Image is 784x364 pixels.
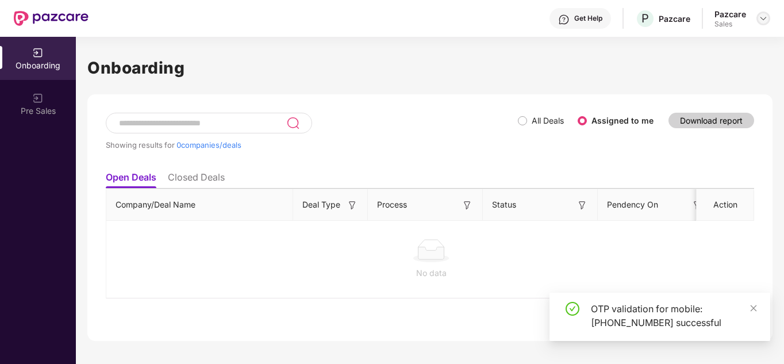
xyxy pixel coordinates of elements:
[659,13,690,24] div: Pazcare
[176,140,241,150] span: 0 companies/deals
[462,200,473,211] img: svg+xml;base64,PHN2ZyB3aWR0aD0iMTYiIGhlaWdodD0iMTYiIHZpZXdCb3g9IjAgMCAxNiAxNiIgZmlsbD0ibm9uZSIgeG...
[302,198,340,211] span: Deal Type
[607,198,658,211] span: Pendency On
[14,11,89,26] img: New Pazcare Logo
[168,171,225,188] li: Closed Deals
[759,14,768,23] img: svg+xml;base64,PHN2ZyBpZD0iRHJvcGRvd24tMzJ4MzIiIHhtbG5zPSJodHRwOi8vd3d3LnczLm9yZy8yMDAwL3N2ZyIgd2...
[106,189,293,221] th: Company/Deal Name
[106,171,156,188] li: Open Deals
[32,47,44,59] img: svg+xml;base64,PHN2ZyB3aWR0aD0iMjAiIGhlaWdodD0iMjAiIHZpZXdCb3g9IjAgMCAyMCAyMCIgZmlsbD0ibm9uZSIgeG...
[591,116,654,125] label: Assigned to me
[591,302,756,329] div: OTP validation for mobile: [PHONE_NUMBER] successful
[566,302,579,316] span: check-circle
[377,198,407,211] span: Process
[286,116,299,130] img: svg+xml;base64,PHN2ZyB3aWR0aD0iMjQiIGhlaWdodD0iMjUiIHZpZXdCb3g9IjAgMCAyNCAyNSIgZmlsbD0ibm9uZSIgeG...
[714,9,746,20] div: Pazcare
[558,14,570,25] img: svg+xml;base64,PHN2ZyBpZD0iSGVscC0zMngzMiIgeG1sbnM9Imh0dHA6Ly93d3cudzMub3JnLzIwMDAvc3ZnIiB3aWR0aD...
[641,12,649,25] span: P
[87,55,773,81] h1: Onboarding
[116,267,747,279] div: No data
[691,200,703,211] img: svg+xml;base64,PHN2ZyB3aWR0aD0iMTYiIGhlaWdodD0iMTYiIHZpZXdCb3g9IjAgMCAxNiAxNiIgZmlsbD0ibm9uZSIgeG...
[492,198,516,211] span: Status
[697,189,754,221] th: Action
[106,140,518,150] div: Showing results for
[532,116,564,125] label: All Deals
[574,14,602,23] div: Get Help
[750,304,758,312] span: close
[32,93,44,104] img: svg+xml;base64,PHN2ZyB3aWR0aD0iMjAiIGhlaWdodD0iMjAiIHZpZXdCb3g9IjAgMCAyMCAyMCIgZmlsbD0ibm9uZSIgeG...
[347,200,358,211] img: svg+xml;base64,PHN2ZyB3aWR0aD0iMTYiIGhlaWdodD0iMTYiIHZpZXdCb3g9IjAgMCAxNiAxNiIgZmlsbD0ibm9uZSIgeG...
[668,113,754,128] button: Download report
[714,20,746,29] div: Sales
[577,200,588,211] img: svg+xml;base64,PHN2ZyB3aWR0aD0iMTYiIGhlaWdodD0iMTYiIHZpZXdCb3g9IjAgMCAxNiAxNiIgZmlsbD0ibm9uZSIgeG...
